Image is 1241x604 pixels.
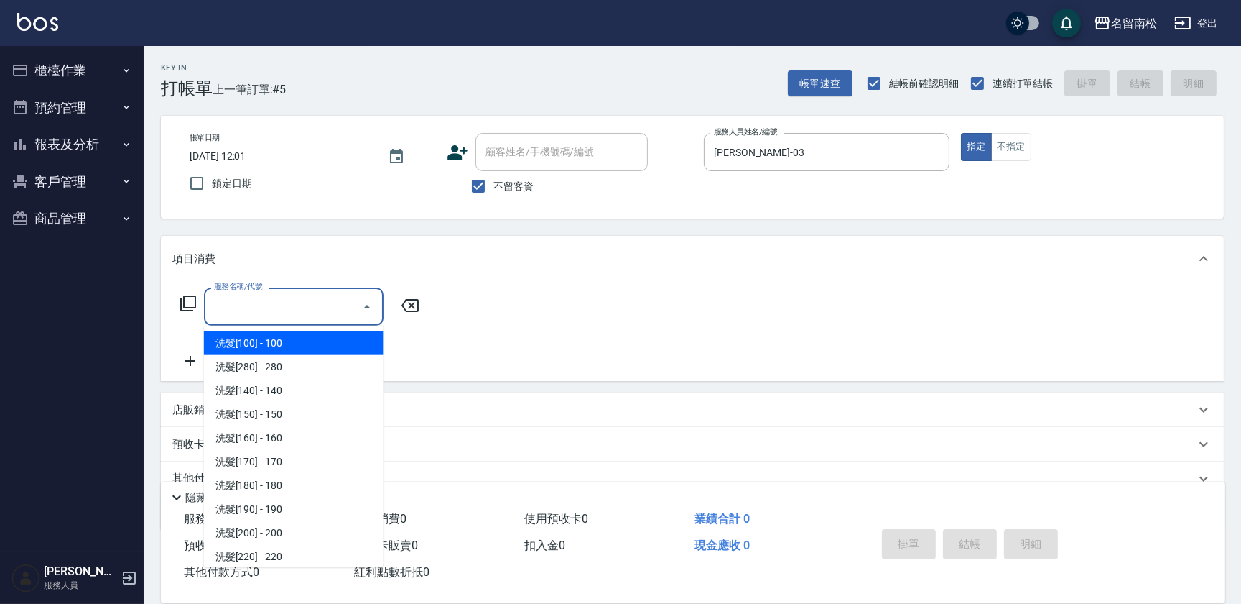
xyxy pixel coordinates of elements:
[714,127,777,137] label: 服務人員姓名/編號
[961,133,992,161] button: 指定
[172,403,215,418] p: 店販銷售
[212,176,252,191] span: 鎖定日期
[204,474,384,498] span: 洗髮[180] - 180
[993,76,1053,91] span: 連續打單結帳
[161,462,1224,496] div: 其他付款方式
[172,471,244,487] p: 其他付款方式
[493,179,534,194] span: 不留客資
[379,139,414,174] button: Choose date, selected date is 2025-08-11
[161,427,1224,462] div: 預收卡販賣
[524,512,588,526] span: 使用預收卡 0
[161,393,1224,427] div: 店販銷售
[354,565,429,579] span: 紅利點數折抵 0
[190,132,220,143] label: 帳單日期
[204,521,384,545] span: 洗髮[200] - 200
[355,296,378,319] button: Close
[44,564,117,579] h5: [PERSON_NAME]
[204,498,384,521] span: 洗髮[190] - 190
[6,163,138,201] button: 客戶管理
[44,579,117,592] p: 服務人員
[184,512,236,526] span: 服務消費 0
[184,565,259,579] span: 其他付款方式 0
[184,539,248,552] span: 預收卡販賣 0
[204,379,384,403] span: 洗髮[140] - 140
[6,126,138,163] button: 報表及分析
[204,355,384,379] span: 洗髮[280] - 280
[6,200,138,237] button: 商品管理
[6,89,138,127] button: 預約管理
[1052,9,1081,37] button: save
[213,81,287,99] span: 上一筆訂單:#5
[694,512,750,526] span: 業績合計 0
[1168,10,1224,37] button: 登出
[6,52,138,89] button: 櫃檯作業
[214,281,262,292] label: 服務名稱/代號
[11,564,40,592] img: Person
[161,63,213,73] h2: Key In
[204,545,384,569] span: 洗髮[220] - 220
[204,450,384,474] span: 洗髮[170] - 170
[889,76,959,91] span: 結帳前確認明細
[185,490,250,505] p: 隱藏業績明細
[788,70,852,97] button: 帳單速查
[172,252,215,267] p: 項目消費
[991,133,1031,161] button: 不指定
[172,437,226,452] p: 預收卡販賣
[204,426,384,450] span: 洗髮[160] - 160
[204,331,384,355] span: 洗髮[100] - 100
[694,539,750,552] span: 現金應收 0
[190,145,373,168] input: YYYY/MM/DD hh:mm
[1111,14,1157,32] div: 名留南松
[524,539,565,552] span: 扣入金 0
[161,78,213,99] h3: 打帳單
[1088,9,1163,38] button: 名留南松
[354,539,418,552] span: 會員卡販賣 0
[204,403,384,426] span: 洗髮[150] - 150
[17,13,58,31] img: Logo
[161,236,1224,282] div: 項目消費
